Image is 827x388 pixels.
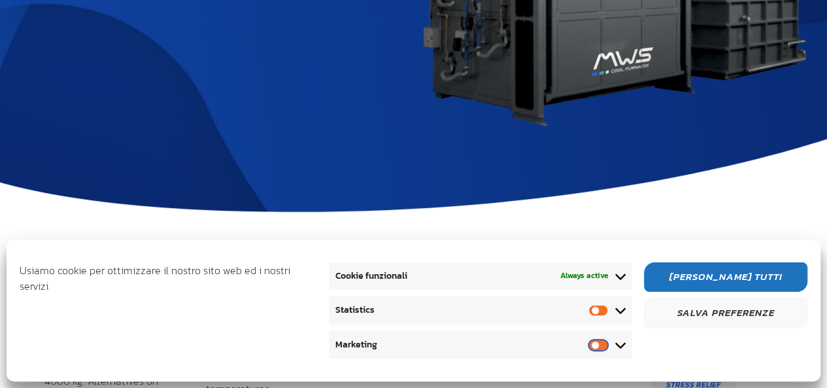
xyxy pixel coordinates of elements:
summary: Marketing [329,331,632,359]
summary: Cookie funzionali Always active [329,262,632,290]
span: Cookie funzionali [335,269,407,283]
span: Marketing [335,338,377,352]
button: Salva preferenze [644,298,807,328]
button: [PERSON_NAME] Tutti [644,262,807,292]
span: Statistics [335,303,375,317]
summary: Statistics [329,296,632,324]
span: Always active [560,270,609,282]
div: Usiamo cookie per ottimizzare il nostro sito web ed i nostri servizi. [20,262,322,355]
